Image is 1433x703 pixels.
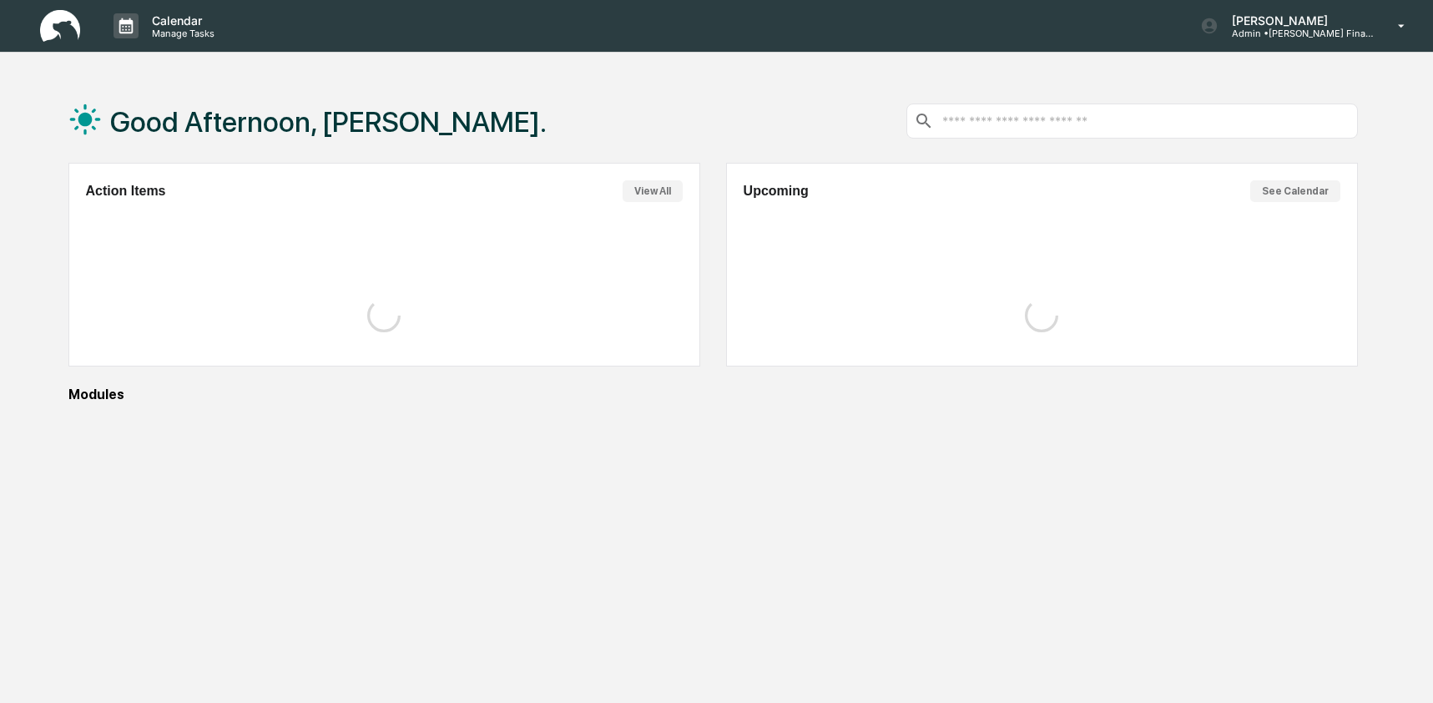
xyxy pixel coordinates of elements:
[1250,180,1340,202] button: See Calendar
[139,13,223,28] p: Calendar
[68,387,1358,402] div: Modules
[623,180,683,202] button: View All
[110,105,547,139] h1: Good Afternoon, [PERSON_NAME].
[139,28,223,39] p: Manage Tasks
[86,184,166,199] h2: Action Items
[744,184,809,199] h2: Upcoming
[1219,13,1374,28] p: [PERSON_NAME]
[40,10,80,43] img: logo
[1219,28,1374,39] p: Admin • [PERSON_NAME] Financial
